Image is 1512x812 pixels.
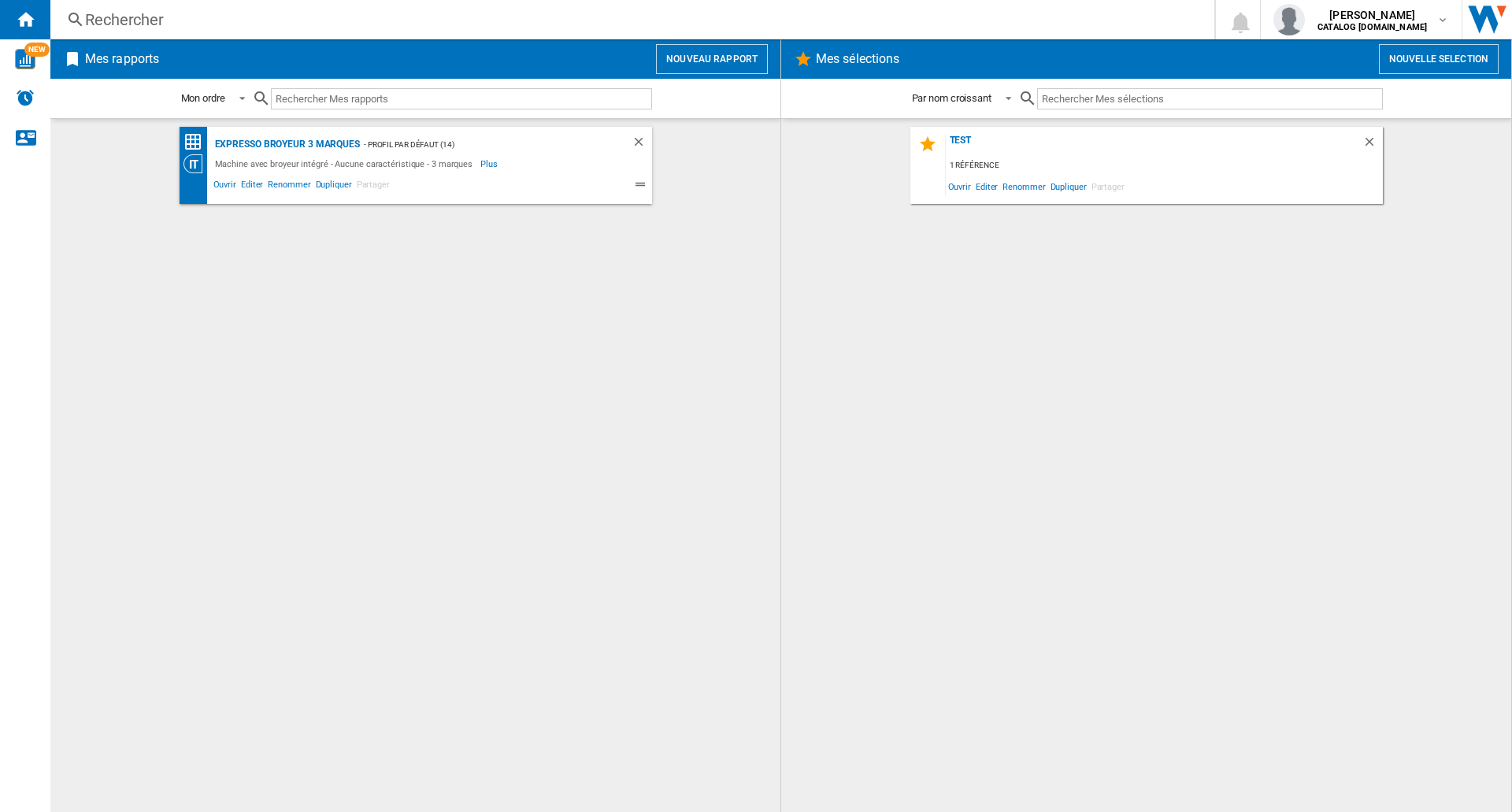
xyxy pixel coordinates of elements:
[183,132,211,152] div: Matrice des prix
[211,135,360,154] div: Expresso broyeur 3 marques
[656,44,768,74] button: Nouveau rapport
[360,135,600,154] div: - Profil par défaut (14)
[946,135,1362,156] div: test
[271,88,652,109] input: Rechercher Mes rapports
[183,154,211,173] div: Vision Catégorie
[946,176,973,197] span: Ouvrir
[239,177,265,196] span: Editer
[16,88,35,107] img: alerts-logo.svg
[354,177,392,196] span: Partager
[1273,4,1305,35] img: profile.jpg
[1317,22,1427,32] b: CATALOG [DOMAIN_NAME]
[211,177,239,196] span: Ouvrir
[265,177,313,196] span: Renommer
[1362,135,1383,156] div: Supprimer
[24,43,50,57] span: NEW
[85,9,1173,31] div: Rechercher
[313,177,354,196] span: Dupliquer
[1089,176,1127,197] span: Partager
[1037,88,1383,109] input: Rechercher Mes sélections
[15,49,35,69] img: wise-card.svg
[211,154,481,173] div: Machine avec broyeur intégré - Aucune caractéristique - 3 marques
[82,44,162,74] h2: Mes rapports
[813,44,902,74] h2: Mes sélections
[1379,44,1499,74] button: Nouvelle selection
[181,92,225,104] div: Mon ordre
[1048,176,1089,197] span: Dupliquer
[946,156,1383,176] div: 1 référence
[480,154,500,173] span: Plus
[1317,7,1427,23] span: [PERSON_NAME]
[1000,176,1047,197] span: Renommer
[973,176,1000,197] span: Editer
[632,135,652,154] div: Supprimer
[912,92,991,104] div: Par nom croissant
